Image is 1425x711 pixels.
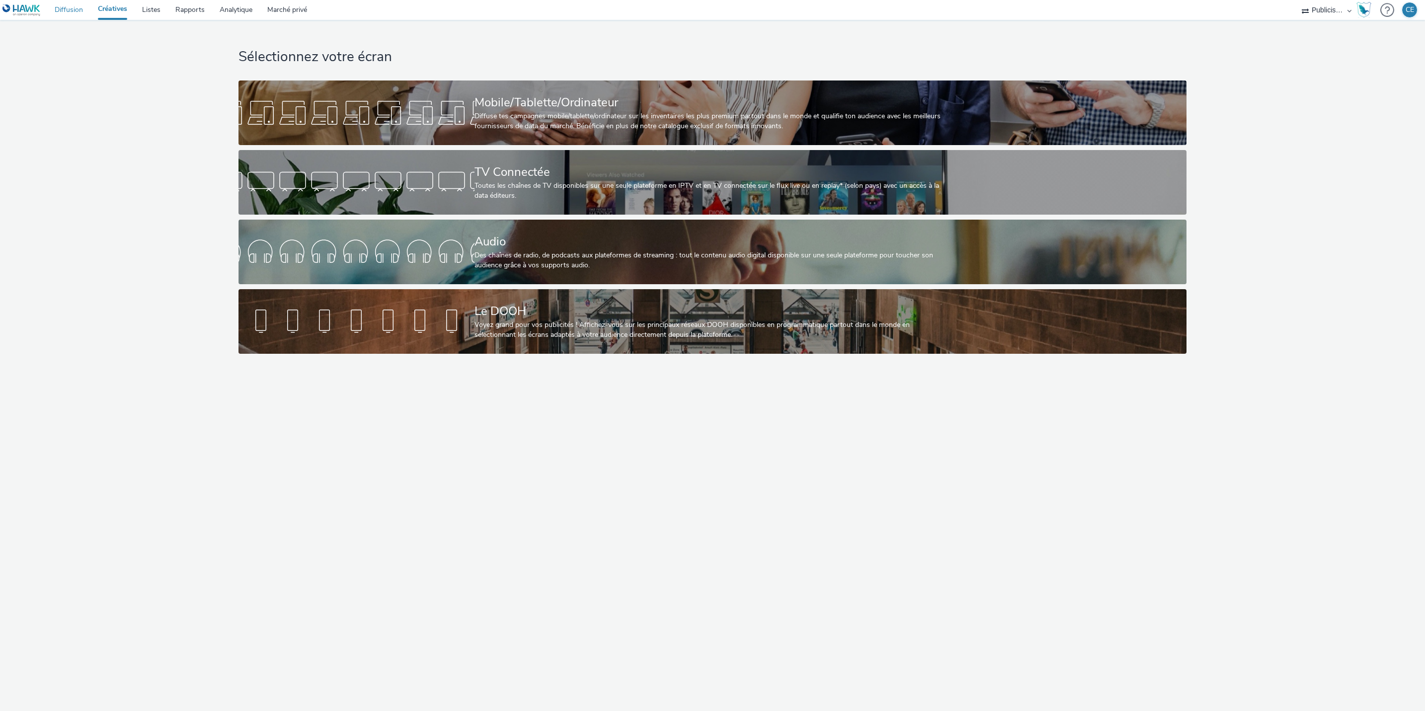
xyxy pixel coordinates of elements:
div: Toutes les chaînes de TV disponibles sur une seule plateforme en IPTV et en TV connectée sur le f... [475,181,947,201]
div: Diffuse tes campagnes mobile/tablette/ordinateur sur les inventaires les plus premium partout dan... [475,111,947,132]
div: Le DOOH [475,303,947,320]
a: Le DOOHVoyez grand pour vos publicités ! Affichez-vous sur les principaux réseaux DOOH disponible... [238,289,1186,354]
a: Mobile/Tablette/OrdinateurDiffuse tes campagnes mobile/tablette/ordinateur sur les inventaires le... [238,80,1186,145]
a: Hawk Academy [1356,2,1375,18]
h1: Sélectionnez votre écran [238,48,1186,67]
img: Hawk Academy [1356,2,1371,18]
div: TV Connectée [475,163,947,181]
div: Voyez grand pour vos publicités ! Affichez-vous sur les principaux réseaux DOOH disponibles en pr... [475,320,947,340]
a: AudioDes chaînes de radio, de podcasts aux plateformes de streaming : tout le contenu audio digit... [238,220,1186,284]
div: Audio [475,233,947,250]
div: CE [1406,2,1414,17]
a: TV ConnectéeToutes les chaînes de TV disponibles sur une seule plateforme en IPTV et en TV connec... [238,150,1186,215]
div: Mobile/Tablette/Ordinateur [475,94,947,111]
img: undefined Logo [2,4,41,16]
div: Des chaînes de radio, de podcasts aux plateformes de streaming : tout le contenu audio digital di... [475,250,947,271]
